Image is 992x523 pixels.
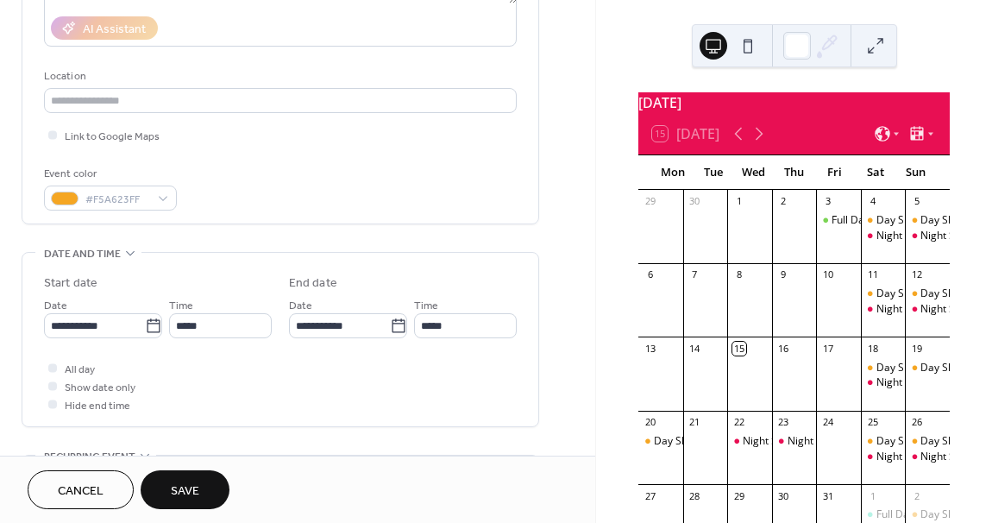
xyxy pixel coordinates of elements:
[821,195,834,208] div: 3
[44,245,121,263] span: Date and time
[876,361,916,375] div: Day Slot
[743,434,789,449] div: Night Slot
[44,448,135,466] span: Recurring event
[866,195,879,208] div: 4
[905,302,950,317] div: Night Slot
[289,297,312,315] span: Date
[85,191,149,209] span: #F5A623FF
[832,213,890,228] div: Full Day Slot
[910,342,923,355] div: 19
[688,195,701,208] div: 30
[876,302,923,317] div: Night Slot
[876,434,916,449] div: Day Slot
[727,434,772,449] div: Night Slot
[905,450,950,464] div: Night Slot
[644,416,656,429] div: 20
[861,361,906,375] div: Day Slot
[777,416,790,429] div: 23
[895,155,936,190] div: Sun
[920,213,960,228] div: Day Slot
[65,397,130,415] span: Hide end time
[876,375,923,390] div: Night Slot
[861,302,906,317] div: Night Slot
[732,416,745,429] div: 22
[171,482,199,501] span: Save
[920,229,967,243] div: Night Slot
[688,489,701,502] div: 28
[821,268,834,281] div: 10
[905,213,950,228] div: Day Slot
[777,342,790,355] div: 16
[910,268,923,281] div: 12
[654,434,694,449] div: Day Slot
[65,379,135,397] span: Show date only
[855,155,895,190] div: Sat
[732,195,745,208] div: 1
[777,489,790,502] div: 30
[644,489,656,502] div: 27
[644,195,656,208] div: 29
[44,297,67,315] span: Date
[876,507,935,522] div: Full Day Slot
[644,268,656,281] div: 6
[920,434,960,449] div: Day Slot
[876,229,923,243] div: Night Slot
[866,342,879,355] div: 18
[772,434,817,449] div: Night Slot
[861,450,906,464] div: Night Slot
[58,482,104,501] span: Cancel
[861,213,906,228] div: Day Slot
[28,470,134,509] button: Cancel
[777,268,790,281] div: 9
[910,416,923,429] div: 26
[861,375,906,390] div: Night Slot
[866,416,879,429] div: 25
[910,195,923,208] div: 5
[777,195,790,208] div: 2
[905,361,950,375] div: Day Slot
[920,361,960,375] div: Day Slot
[905,507,950,522] div: Day Slot
[732,489,745,502] div: 29
[141,470,229,509] button: Save
[816,213,861,228] div: Full Day Slot
[920,287,960,301] div: Day Slot
[788,434,834,449] div: Night Slot
[693,155,733,190] div: Tue
[920,450,967,464] div: Night Slot
[920,507,960,522] div: Day Slot
[920,302,967,317] div: Night Slot
[644,342,656,355] div: 13
[861,229,906,243] div: Night Slot
[866,268,879,281] div: 11
[905,229,950,243] div: Night Slot
[876,213,916,228] div: Day Slot
[774,155,814,190] div: Thu
[65,361,95,379] span: All day
[638,92,950,113] div: [DATE]
[821,489,834,502] div: 31
[821,416,834,429] div: 24
[289,274,337,293] div: End date
[910,489,923,502] div: 2
[733,155,774,190] div: Wed
[44,165,173,183] div: Event color
[169,297,193,315] span: Time
[44,274,97,293] div: Start date
[732,342,745,355] div: 15
[652,155,693,190] div: Mon
[905,434,950,449] div: Day Slot
[861,287,906,301] div: Day Slot
[876,287,916,301] div: Day Slot
[814,155,855,190] div: Fri
[861,434,906,449] div: Day Slot
[876,450,923,464] div: Night Slot
[688,268,701,281] div: 7
[821,342,834,355] div: 17
[65,128,160,146] span: Link to Google Maps
[688,416,701,429] div: 21
[732,268,745,281] div: 8
[688,342,701,355] div: 14
[905,287,950,301] div: Day Slot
